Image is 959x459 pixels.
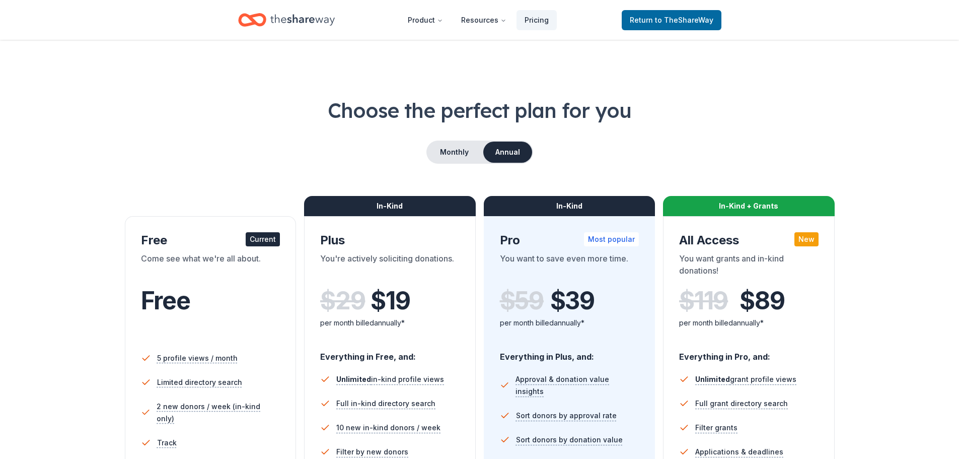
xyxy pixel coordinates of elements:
[584,232,639,246] div: Most popular
[371,287,410,315] span: $ 19
[238,8,335,32] a: Home
[484,196,655,216] div: In-Kind
[516,410,617,422] span: Sort donors by approval rate
[40,96,919,124] h1: Choose the perfect plan for you
[500,252,639,281] div: You want to save even more time.
[320,342,460,363] div: Everything in Free, and:
[655,16,713,24] span: to TheShareWay
[246,232,280,246] div: Current
[679,252,819,281] div: You want grants and in-kind donations!
[630,14,713,26] span: Return
[141,286,190,315] span: Free
[517,10,557,30] a: Pricing
[320,232,460,248] div: Plus
[400,8,557,32] nav: Main
[141,232,280,248] div: Free
[336,375,444,383] span: in-kind profile views
[516,434,623,446] span: Sort donors by donation value
[157,376,242,388] span: Limited directory search
[622,10,721,30] a: Returnto TheShareWay
[336,446,408,458] span: Filter by new donors
[453,10,514,30] button: Resources
[500,342,639,363] div: Everything in Plus, and:
[157,401,280,425] span: 2 new donors / week (in-kind only)
[695,375,796,383] span: grant profile views
[320,317,460,329] div: per month billed annually*
[663,196,835,216] div: In-Kind + Grants
[794,232,819,246] div: New
[695,422,737,434] span: Filter grants
[550,287,595,315] span: $ 39
[320,252,460,281] div: You're actively soliciting donations.
[740,287,784,315] span: $ 89
[141,252,280,281] div: Come see what we're all about.
[500,317,639,329] div: per month billed annually*
[679,342,819,363] div: Everything in Pro, and:
[427,142,481,163] button: Monthly
[679,232,819,248] div: All Access
[400,10,451,30] button: Product
[336,422,440,434] span: 10 new in-kind donors / week
[695,398,788,410] span: Full grant directory search
[515,373,639,398] span: Approval & donation value insights
[695,446,783,458] span: Applications & deadlines
[336,398,435,410] span: Full in-kind directory search
[695,375,730,383] span: Unlimited
[500,232,639,248] div: Pro
[336,375,371,383] span: Unlimited
[483,142,532,163] button: Annual
[157,437,177,449] span: Track
[157,352,238,364] span: 5 profile views / month
[304,196,476,216] div: In-Kind
[679,317,819,329] div: per month billed annually*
